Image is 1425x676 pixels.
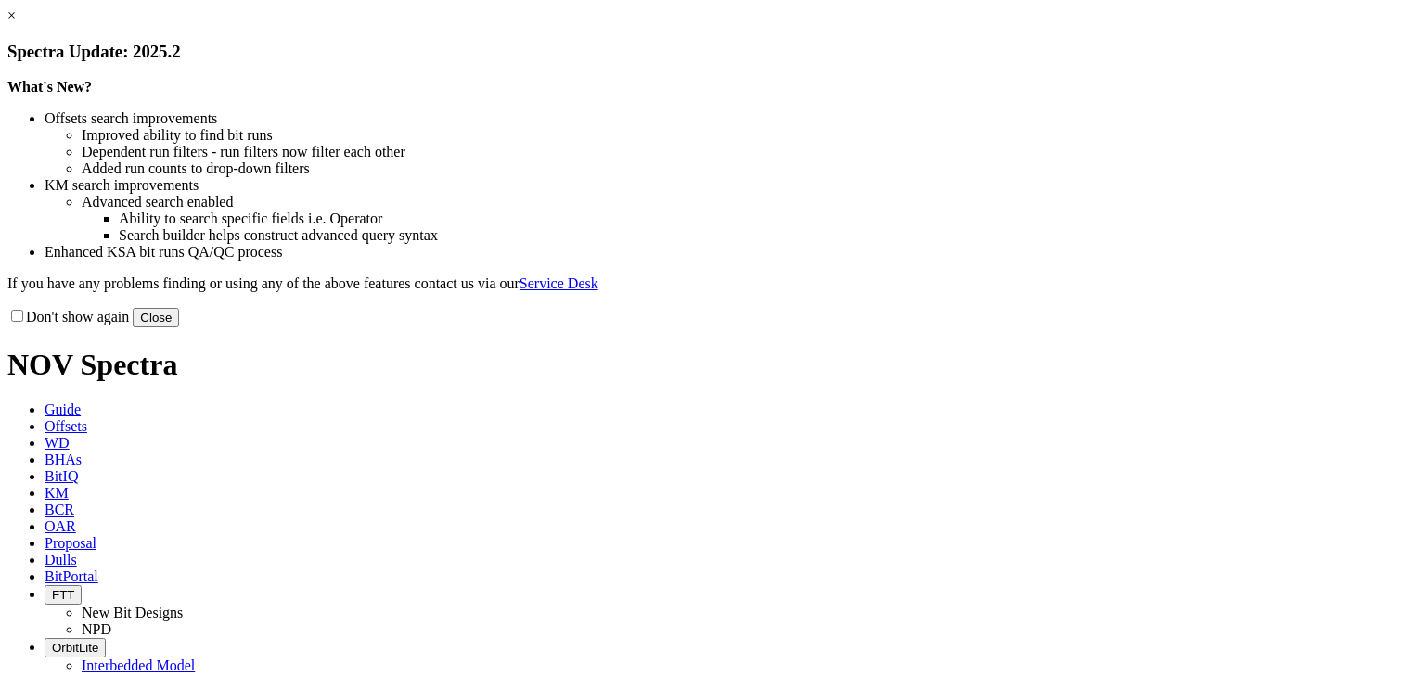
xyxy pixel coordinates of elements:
[7,309,129,325] label: Don't show again
[45,502,74,517] span: BCR
[45,418,87,434] span: Offsets
[82,160,1418,177] li: Added run counts to drop-down filters
[52,588,74,602] span: FTT
[45,485,69,501] span: KM
[7,348,1418,382] h1: NOV Spectra
[45,518,76,534] span: OAR
[7,79,92,95] strong: What's New?
[45,568,98,584] span: BitPortal
[7,7,16,23] a: ×
[45,110,1418,127] li: Offsets search improvements
[119,210,1418,227] li: Ability to search specific fields i.e. Operator
[45,452,82,467] span: BHAs
[82,605,183,620] a: New Bit Designs
[82,657,195,673] a: Interbedded Model
[520,275,598,291] a: Service Desk
[119,227,1418,244] li: Search builder helps construct advanced query syntax
[52,641,98,655] span: OrbitLite
[45,402,81,417] span: Guide
[11,310,23,322] input: Don't show again
[45,177,1418,194] li: KM search improvements
[82,127,1418,144] li: Improved ability to find bit runs
[45,435,70,451] span: WD
[82,194,1418,210] li: Advanced search enabled
[7,275,1418,292] p: If you have any problems finding or using any of the above features contact us via our
[82,621,111,637] a: NPD
[7,42,1418,62] h3: Spectra Update: 2025.2
[45,535,96,551] span: Proposal
[45,552,77,568] span: Dulls
[45,244,1418,261] li: Enhanced KSA bit runs QA/QC process
[82,144,1418,160] li: Dependent run filters - run filters now filter each other
[45,468,78,484] span: BitIQ
[133,308,179,327] button: Close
